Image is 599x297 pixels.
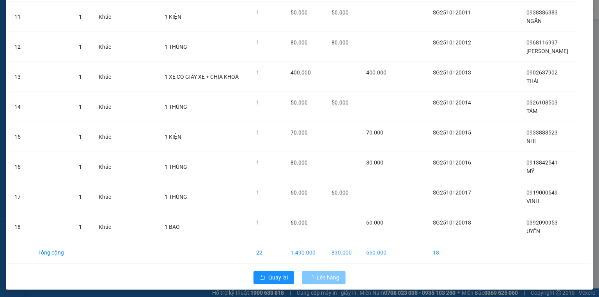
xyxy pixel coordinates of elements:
[366,219,383,226] span: 60.000
[526,99,558,106] span: 0326108503
[256,189,259,196] span: 1
[32,242,73,263] td: Tổng cộng
[291,9,308,16] span: 50.000
[256,129,259,136] span: 1
[165,14,181,20] span: 1 KIỆN
[92,122,119,152] td: Khác
[8,182,32,212] td: 17
[433,159,471,166] span: SG2510120016
[433,69,471,76] span: SG2510120013
[331,39,349,46] span: 80.000
[291,69,311,76] span: 400.000
[256,9,259,16] span: 1
[79,44,82,50] span: 1
[366,129,383,136] span: 70.000
[8,212,32,242] td: 18
[526,69,558,76] span: 0902637902
[92,152,119,182] td: Khác
[165,134,181,140] span: 1 KIỆN
[92,212,119,242] td: Khác
[291,219,308,226] span: 60.000
[4,17,149,27] li: 995 [PERSON_NAME]
[256,69,259,76] span: 1
[331,9,349,16] span: 50.000
[526,198,539,204] span: VINH
[92,62,119,92] td: Khác
[256,219,259,226] span: 1
[427,242,480,263] td: 18
[165,44,187,50] span: 1 THÙNG
[433,9,471,16] span: SG2510120011
[526,129,558,136] span: 0933888523
[366,69,386,76] span: 400.000
[526,228,540,234] span: UYÊN
[291,39,308,46] span: 80.000
[433,39,471,46] span: SG2510120012
[526,18,542,24] span: NGÂN
[331,189,349,196] span: 60.000
[526,159,558,166] span: 0913842541
[302,271,346,284] button: Lên hàng
[253,271,294,284] button: rollbackQuay lại
[92,92,119,122] td: Khác
[8,62,32,92] td: 13
[526,219,558,226] span: 0392090953
[8,32,32,62] td: 12
[308,275,317,280] span: loading
[79,194,82,200] span: 1
[8,152,32,182] td: 16
[526,189,558,196] span: 0919000549
[291,129,308,136] span: 70.000
[165,224,180,230] span: 1 BAO
[433,219,471,226] span: SG2510120018
[433,129,471,136] span: SG2510120015
[4,49,135,62] b: GỬI : [GEOGRAPHIC_DATA]
[256,39,259,46] span: 1
[45,19,51,25] span: environment
[291,189,308,196] span: 60.000
[526,108,537,114] span: TÁM
[526,168,534,174] span: MỸ
[92,32,119,62] td: Khác
[256,159,259,166] span: 1
[79,74,82,80] span: 1
[250,242,284,263] td: 22
[317,273,339,282] span: Lên hàng
[526,39,558,46] span: 0968116997
[268,273,288,282] span: Quay lại
[284,242,325,263] td: 1.490.000
[165,164,187,170] span: 1 THÙNG
[526,78,539,84] span: THÁI
[291,159,308,166] span: 80.000
[8,92,32,122] td: 14
[79,224,82,230] span: 1
[92,182,119,212] td: Khác
[291,99,308,106] span: 50.000
[526,48,568,54] span: [PERSON_NAME]
[45,28,51,35] span: phone
[433,189,471,196] span: SG2510120017
[256,99,259,106] span: 1
[165,104,187,110] span: 1 THÙNG
[165,194,187,200] span: 1 THÙNG
[79,14,82,20] span: 1
[8,122,32,152] td: 15
[79,104,82,110] span: 1
[260,275,265,281] span: rollback
[433,99,471,106] span: SG2510120014
[45,5,104,15] b: Nhà Xe Hà My
[331,99,349,106] span: 50.000
[92,2,119,32] td: Khác
[526,9,558,16] span: 0938386383
[366,159,383,166] span: 80.000
[79,164,82,170] span: 1
[325,242,360,263] td: 830.000
[8,2,32,32] td: 11
[4,27,149,37] li: 0946 508 595
[360,242,395,263] td: 660.000
[79,134,82,140] span: 1
[526,138,536,144] span: NHI
[165,74,239,80] span: 1 XE CÓ GIẤY XE + CHÌA KHOÁ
